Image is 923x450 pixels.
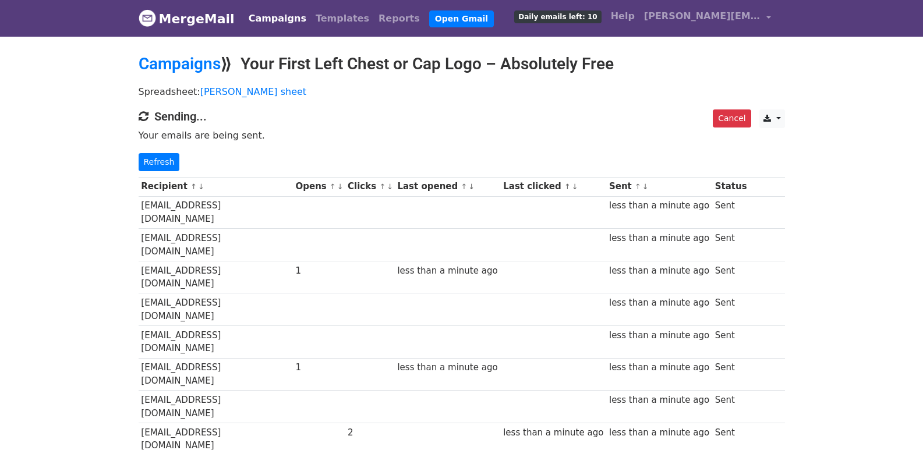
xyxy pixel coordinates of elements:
[712,293,749,326] td: Sent
[712,229,749,261] td: Sent
[514,10,601,23] span: Daily emails left: 10
[139,177,293,196] th: Recipient
[348,426,392,440] div: 2
[379,182,386,191] a: ↑
[609,426,709,440] div: less than a minute ago
[345,177,394,196] th: Clicks
[139,6,235,31] a: MergeMail
[139,9,156,27] img: MergeMail logo
[139,196,293,229] td: [EMAIL_ADDRESS][DOMAIN_NAME]
[606,177,712,196] th: Sent
[461,182,467,191] a: ↑
[609,199,709,212] div: less than a minute ago
[200,86,306,97] a: [PERSON_NAME] sheet
[397,264,497,278] div: less than a minute ago
[712,261,749,293] td: Sent
[712,358,749,391] td: Sent
[639,5,776,32] a: [PERSON_NAME][EMAIL_ADDRESS][DOMAIN_NAME]
[865,394,923,450] iframe: Chat Widget
[609,264,709,278] div: less than a minute ago
[139,54,785,74] h2: ⟫ Your First Left Chest or Cap Logo – Absolutely Free
[395,177,501,196] th: Last opened
[139,391,293,423] td: [EMAIL_ADDRESS][DOMAIN_NAME]
[635,182,641,191] a: ↑
[609,329,709,342] div: less than a minute ago
[139,109,785,123] h4: Sending...
[139,153,180,171] a: Refresh
[330,182,336,191] a: ↑
[293,177,345,196] th: Opens
[190,182,197,191] a: ↑
[510,5,606,28] a: Daily emails left: 10
[139,54,221,73] a: Campaigns
[387,182,393,191] a: ↓
[503,426,603,440] div: less than a minute ago
[397,361,497,374] div: less than a minute ago
[713,109,751,127] a: Cancel
[296,264,342,278] div: 1
[572,182,578,191] a: ↓
[609,361,709,374] div: less than a minute ago
[139,129,785,141] p: Your emails are being sent.
[139,86,785,98] p: Spreadsheet:
[139,326,293,359] td: [EMAIL_ADDRESS][DOMAIN_NAME]
[712,177,749,196] th: Status
[712,326,749,359] td: Sent
[609,232,709,245] div: less than a minute ago
[139,229,293,261] td: [EMAIL_ADDRESS][DOMAIN_NAME]
[139,261,293,293] td: [EMAIL_ADDRESS][DOMAIN_NAME]
[712,391,749,423] td: Sent
[198,182,204,191] a: ↓
[374,7,425,30] a: Reports
[337,182,344,191] a: ↓
[609,296,709,310] div: less than a minute ago
[429,10,494,27] a: Open Gmail
[606,5,639,28] a: Help
[564,182,571,191] a: ↑
[644,9,761,23] span: [PERSON_NAME][EMAIL_ADDRESS][DOMAIN_NAME]
[139,358,293,391] td: [EMAIL_ADDRESS][DOMAIN_NAME]
[468,182,475,191] a: ↓
[609,394,709,407] div: less than a minute ago
[139,293,293,326] td: [EMAIL_ADDRESS][DOMAIN_NAME]
[500,177,606,196] th: Last clicked
[311,7,374,30] a: Templates
[244,7,311,30] a: Campaigns
[642,182,649,191] a: ↓
[296,361,342,374] div: 1
[712,196,749,229] td: Sent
